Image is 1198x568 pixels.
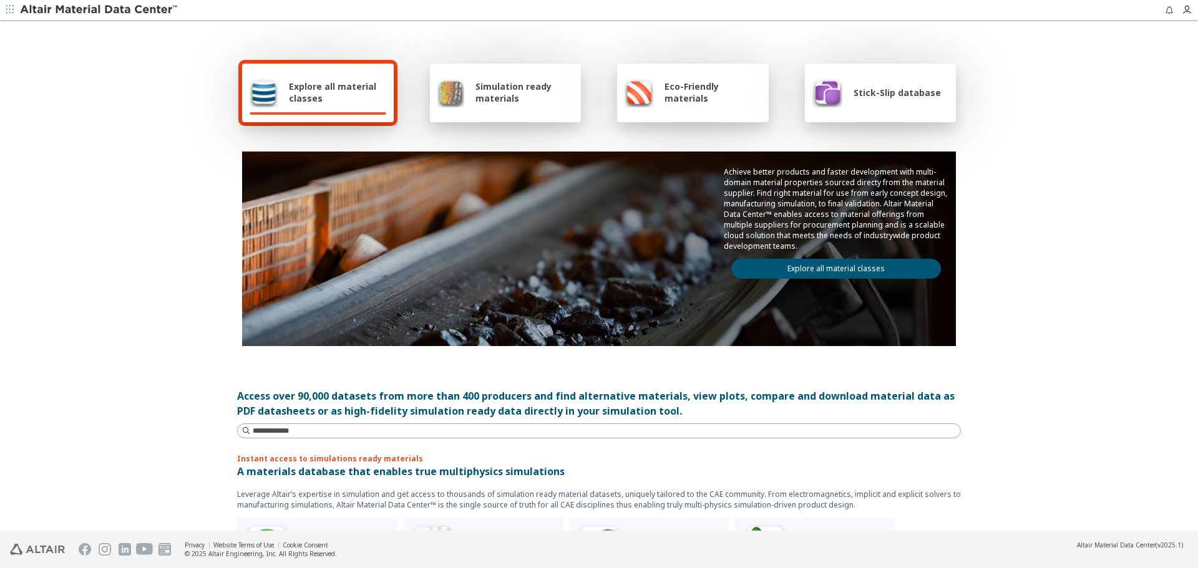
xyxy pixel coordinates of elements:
[237,489,961,510] p: Leverage Altair’s expertise in simulation and get access to thousands of simulation ready materia...
[625,77,653,107] img: Eco-Friendly materials
[283,541,328,549] a: Cookie Consent
[724,166,948,251] p: Achieve better products and faster development with multi-domain material properties sourced dire...
[289,80,386,104] span: Explore all material classes
[437,77,464,107] img: Simulation ready materials
[237,464,961,479] p: A materials database that enables true multiphysics simulations
[237,388,961,418] div: Access over 90,000 datasets from more than 400 producers and find alternative materials, view plo...
[731,259,941,279] a: Explore all material classes
[20,4,179,16] img: Altair Material Data Center
[475,80,573,104] span: Simulation ready materials
[1077,541,1156,549] span: Altair Material Data Center
[1077,541,1183,549] div: (v2025.1)
[812,77,842,107] img: Stick-Slip database
[213,541,274,549] a: Website Terms of Use
[250,77,278,107] img: Explore all material classes
[185,541,205,549] a: Privacy
[185,549,337,558] div: © 2025 Altair Engineering, Inc. All Rights Reserved.
[10,544,65,555] img: Altair Engineering
[237,453,961,464] p: Instant access to simulations ready materials
[854,87,941,99] span: Stick-Slip database
[665,80,761,104] span: Eco-Friendly materials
